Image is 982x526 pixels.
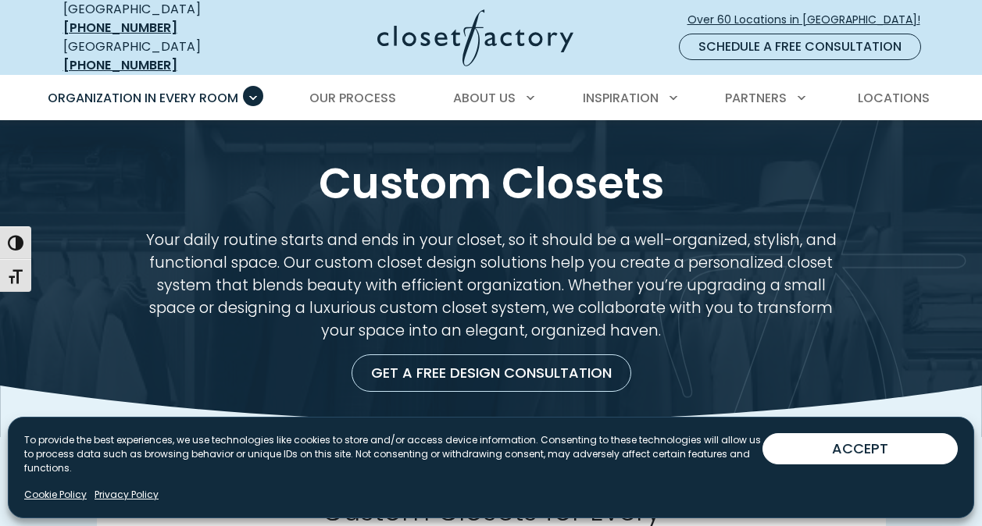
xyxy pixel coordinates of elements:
span: Locations [858,89,930,107]
button: ACCEPT [762,433,958,464]
a: Privacy Policy [95,488,159,502]
p: To provide the best experiences, we use technologies like cookies to store and/or access device i... [24,433,762,475]
a: Schedule a Free Consultation [679,34,921,60]
a: Cookie Policy [24,488,87,502]
span: About Us [453,89,516,107]
nav: Primary Menu [37,76,946,120]
span: Over 60 Locations in [GEOGRAPHIC_DATA]! [687,12,933,28]
a: [PHONE_NUMBER] [63,19,177,37]
span: Organization in Every Room [48,89,238,107]
div: [GEOGRAPHIC_DATA] [63,37,255,75]
a: Over 60 Locations in [GEOGRAPHIC_DATA]! [687,6,934,34]
a: [PHONE_NUMBER] [63,56,177,74]
span: Partners [725,89,787,107]
img: Closet Factory Logo [377,9,573,66]
a: Get a Free Design Consultation [352,354,631,392]
h1: Custom Closets [60,158,923,210]
span: Our Process [309,89,396,107]
span: Inspiration [583,89,659,107]
p: Your daily routine starts and ends in your closet, so it should be a well-organized, stylish, and... [134,229,849,342]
